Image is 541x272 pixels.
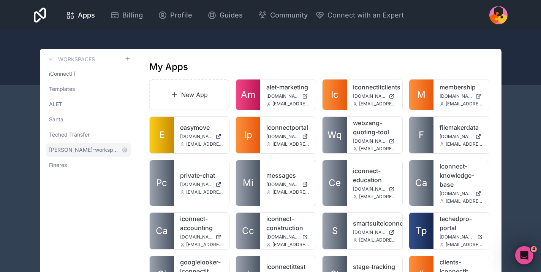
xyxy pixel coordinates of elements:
[323,213,347,249] a: S
[446,141,483,147] span: [EMAIL_ADDRESS][DOMAIN_NAME]
[186,189,223,195] span: [EMAIL_ADDRESS][DOMAIN_NAME]
[252,7,314,24] a: Community
[236,117,260,153] a: Ip
[323,160,347,206] a: Ce
[220,10,243,21] span: Guides
[244,129,252,141] span: Ip
[180,123,223,132] a: easymove
[241,89,255,101] span: Am
[266,134,310,140] a: [DOMAIN_NAME]
[150,213,174,249] a: Ca
[353,93,386,99] span: [DOMAIN_NAME]
[272,101,310,107] span: [EMAIL_ADDRESS][DOMAIN_NAME]
[266,181,299,188] span: [DOMAIN_NAME]
[201,7,249,24] a: Guides
[409,80,433,110] a: M
[180,134,213,140] span: [DOMAIN_NAME]
[440,214,483,232] a: techedpro-portal
[46,55,95,64] a: Workspaces
[150,160,174,206] a: Pc
[266,93,310,99] a: [DOMAIN_NAME]
[46,158,131,172] a: Fineres
[446,198,483,204] span: [EMAIL_ADDRESS][DOMAIN_NAME]
[353,138,386,144] span: [DOMAIN_NAME]
[149,79,230,110] a: New App
[440,134,483,140] a: [DOMAIN_NAME]
[49,100,62,108] span: ALET
[353,186,386,192] span: [DOMAIN_NAME]
[409,117,433,153] a: F
[46,67,131,81] a: iConnectIT
[270,10,308,21] span: Community
[156,177,167,189] span: Pc
[359,237,396,243] span: [EMAIL_ADDRESS][DOMAIN_NAME]
[266,234,299,240] span: [DOMAIN_NAME]
[266,181,310,188] a: [DOMAIN_NAME]
[353,219,396,228] a: smartsuiteiconnectit
[46,82,131,96] a: Templates
[266,171,310,180] a: messages
[440,83,483,92] a: membership
[327,10,404,21] span: Connect with an Expert
[446,101,483,107] span: [EMAIL_ADDRESS][DOMAIN_NAME]
[236,213,260,249] a: Cc
[46,113,131,126] a: Santa
[152,7,198,24] a: Profile
[416,225,427,237] span: Tp
[266,234,310,240] a: [DOMAIN_NAME]
[180,234,213,240] span: [DOMAIN_NAME]
[440,162,483,189] a: iconnect-knowledge-base
[415,177,427,189] span: Ca
[49,85,75,93] span: Templates
[515,246,533,264] iframe: Intercom live chat
[359,101,396,107] span: [EMAIL_ADDRESS][DOMAIN_NAME]
[122,10,143,21] span: Billing
[156,225,168,237] span: Ca
[46,128,131,142] a: Teched Transfer
[150,117,174,153] a: E
[46,143,131,157] a: [PERSON_NAME]-workspace
[359,146,396,152] span: [EMAIL_ADDRESS][DOMAIN_NAME]
[49,161,67,169] span: Fineres
[170,10,192,21] span: Profile
[266,134,299,140] span: [DOMAIN_NAME]
[266,214,310,232] a: iconnect-construction
[266,123,310,132] a: iconnectportal
[409,213,433,249] a: Tp
[315,10,404,21] button: Connect with an Expert
[440,93,472,99] span: [DOMAIN_NAME]
[329,177,341,189] span: Ce
[186,141,223,147] span: [EMAIL_ADDRESS][DOMAIN_NAME]
[58,56,95,63] h3: Workspaces
[419,129,424,141] span: F
[180,234,223,240] a: [DOMAIN_NAME]
[359,194,396,200] span: [EMAIL_ADDRESS][DOMAIN_NAME]
[266,83,310,92] a: alet-marketing
[440,191,483,197] a: [DOMAIN_NAME]
[236,160,260,206] a: Mi
[353,138,396,144] a: [DOMAIN_NAME]
[49,116,63,123] span: Santa
[272,242,310,248] span: [EMAIL_ADDRESS][DOMAIN_NAME]
[180,214,223,232] a: iconnect-accounting
[49,146,119,154] span: [PERSON_NAME]-workspace
[104,7,149,24] a: Billing
[353,118,396,137] a: webzang-quoting-tool
[159,129,165,141] span: E
[46,97,131,111] a: ALET
[409,160,433,206] a: Ca
[243,177,253,189] span: Mi
[353,262,396,271] a: stage-tracking
[266,93,299,99] span: [DOMAIN_NAME]
[49,131,90,138] span: Teched Transfer
[353,186,396,192] a: [DOMAIN_NAME]
[186,242,223,248] span: [EMAIL_ADDRESS][DOMAIN_NAME]
[60,7,101,24] a: Apps
[327,129,342,141] span: Wq
[272,189,310,195] span: [EMAIL_ADDRESS][DOMAIN_NAME]
[49,70,76,78] span: iConnectIT
[78,10,95,21] span: Apps
[266,262,310,271] a: iconnectittest
[272,141,310,147] span: [EMAIL_ADDRESS][DOMAIN_NAME]
[236,80,260,110] a: Am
